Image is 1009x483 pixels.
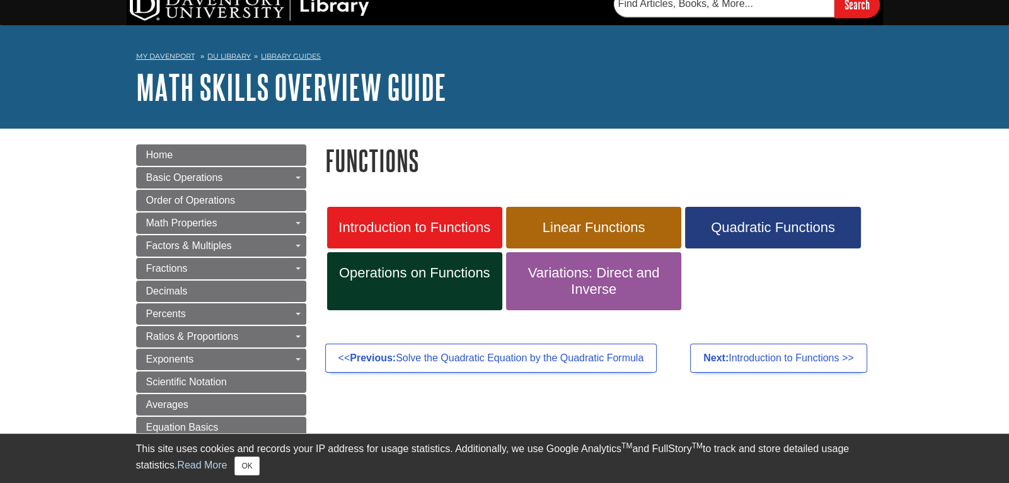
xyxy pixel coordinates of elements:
[327,207,502,248] a: Introduction to Functions
[136,441,874,475] div: This site uses cookies and records your IP address for usage statistics. Additionally, we use Goo...
[516,265,672,298] span: Variations: Direct and Inverse
[695,219,851,236] span: Quadratic Functions
[146,354,194,364] span: Exponents
[136,281,306,302] a: Decimals
[327,252,502,310] a: Operations on Functions
[146,286,188,296] span: Decimals
[690,344,867,373] a: Next:Introduction to Functions >>
[177,460,227,470] a: Read More
[506,207,681,248] a: Linear Functions
[337,219,493,236] span: Introduction to Functions
[261,52,321,61] a: Library Guides
[692,441,703,450] sup: TM
[136,167,306,189] a: Basic Operations
[685,207,860,248] a: Quadratic Functions
[136,417,306,438] a: Equation Basics
[136,258,306,279] a: Fractions
[146,331,239,342] span: Ratios & Proportions
[136,371,306,393] a: Scientific Notation
[136,303,306,325] a: Percents
[350,352,396,363] strong: Previous:
[146,195,235,206] span: Order of Operations
[136,48,874,68] nav: breadcrumb
[325,344,657,373] a: <<Previous:Solve the Quadratic Equation by the Quadratic Formula
[136,394,306,416] a: Averages
[703,352,729,363] strong: Next:
[146,422,219,433] span: Equation Basics
[146,376,227,387] span: Scientific Notation
[136,144,306,166] a: Home
[146,263,188,274] span: Fractions
[337,265,493,281] span: Operations on Functions
[136,67,446,107] a: Math Skills Overview Guide
[621,441,632,450] sup: TM
[136,190,306,211] a: Order of Operations
[207,52,251,61] a: DU Library
[506,252,681,310] a: Variations: Direct and Inverse
[146,399,188,410] span: Averages
[136,349,306,370] a: Exponents
[146,240,232,251] span: Factors & Multiples
[146,308,186,319] span: Percents
[136,235,306,257] a: Factors & Multiples
[234,457,259,475] button: Close
[146,172,223,183] span: Basic Operations
[136,51,195,62] a: My Davenport
[136,212,306,234] a: Math Properties
[146,218,217,228] span: Math Properties
[325,144,874,177] h1: Functions
[146,149,173,160] span: Home
[136,326,306,347] a: Ratios & Proportions
[516,219,672,236] span: Linear Functions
